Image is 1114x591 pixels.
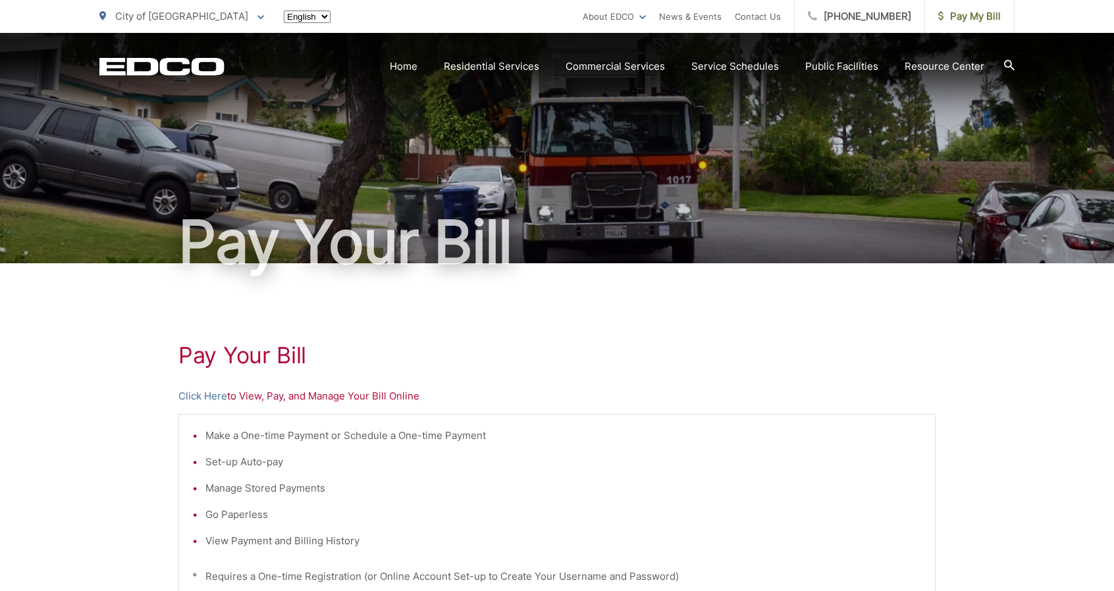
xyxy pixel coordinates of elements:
span: Pay My Bill [938,9,1001,24]
li: Manage Stored Payments [205,480,922,496]
p: * Requires a One-time Registration (or Online Account Set-up to Create Your Username and Password) [192,569,922,584]
a: Residential Services [444,59,539,74]
a: Public Facilities [805,59,878,74]
li: Set-up Auto-pay [205,454,922,470]
a: Commercial Services [566,59,665,74]
h1: Pay Your Bill [178,342,936,369]
a: EDCD logo. Return to the homepage. [99,57,225,76]
h1: Pay Your Bill [99,209,1015,275]
a: News & Events [659,9,722,24]
a: Service Schedules [691,59,779,74]
li: Go Paperless [205,507,922,523]
li: View Payment and Billing History [205,533,922,549]
a: Home [390,59,417,74]
p: to View, Pay, and Manage Your Bill Online [178,388,936,404]
a: Click Here [178,388,227,404]
li: Make a One-time Payment or Schedule a One-time Payment [205,428,922,444]
a: About EDCO [583,9,646,24]
span: City of [GEOGRAPHIC_DATA] [115,10,248,22]
a: Contact Us [735,9,781,24]
a: Resource Center [905,59,984,74]
select: Select a language [284,11,331,23]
